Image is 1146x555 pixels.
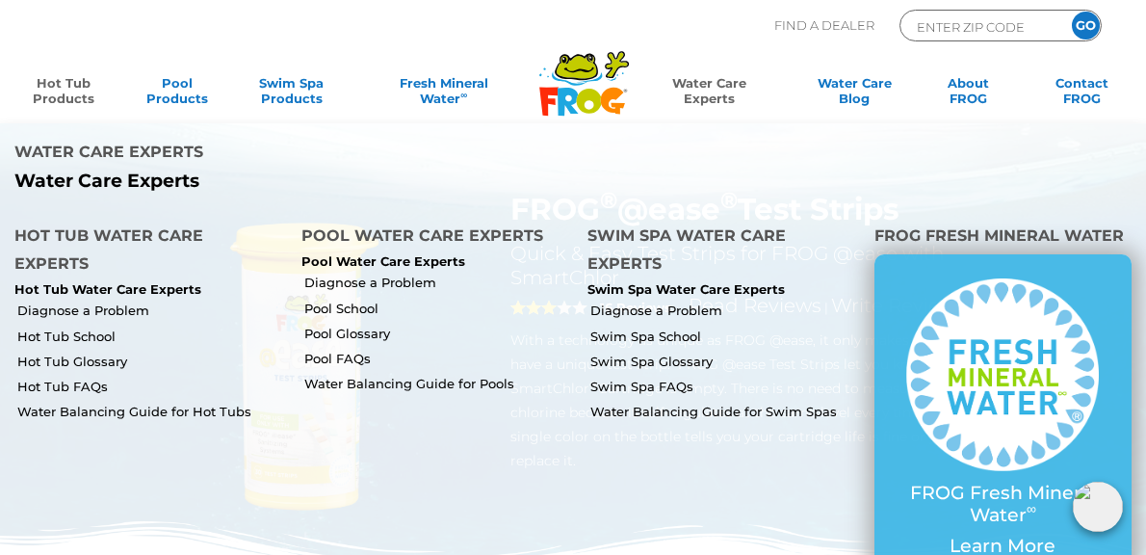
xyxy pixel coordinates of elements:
input: Zip Code Form [915,15,1045,38]
sup: ∞ [1027,500,1036,517]
sup: ∞ [460,90,467,100]
a: Hot TubProducts [19,75,108,114]
a: Fresh MineralWater∞ [361,75,527,114]
a: Swim Spa Glossary [590,353,860,370]
a: Hot Tub Glossary [17,353,287,370]
a: ContactFROG [1038,75,1127,114]
a: Hot Tub School [17,328,287,345]
a: AboutFROG [925,75,1013,114]
a: Water CareExperts [634,75,785,114]
p: Water Care Experts [14,171,559,193]
a: Pool Glossary [304,325,574,342]
a: PoolProducts [133,75,221,114]
a: Pool School [304,300,574,317]
a: Diagnose a Problem [590,302,860,319]
a: Diagnose a Problem [17,302,287,319]
a: Diagnose a Problem [304,274,574,291]
a: Hot Tub Water Care Experts [14,281,201,297]
a: Water Balancing Guide for Pools [304,375,574,392]
p: Find A Dealer [774,10,874,41]
h4: Hot Tub Water Care Experts [14,222,273,282]
a: Hot Tub FAQs [17,378,287,395]
img: openIcon [1073,482,1123,532]
a: Swim Spa Water Care Experts [587,281,785,297]
a: Swim Spa FAQs [590,378,860,395]
input: GO [1072,12,1100,40]
a: Pool FAQs [304,350,574,367]
p: FROG Fresh Mineral Water [906,483,1101,527]
a: Water CareBlog [810,75,899,114]
a: Water Balancing Guide for Hot Tubs [17,403,287,420]
h4: FROG Fresh Mineral Water [874,222,1133,254]
h4: Water Care Experts [14,138,559,171]
a: Pool Water Care Experts [301,253,465,269]
a: Water Balancing Guide for Swim Spas [590,403,860,420]
a: Swim SpaProducts [247,75,336,114]
a: Swim Spa School [590,328,860,345]
h4: Swim Spa Water Care Experts [587,222,846,282]
h4: Pool Water Care Experts [301,222,560,254]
